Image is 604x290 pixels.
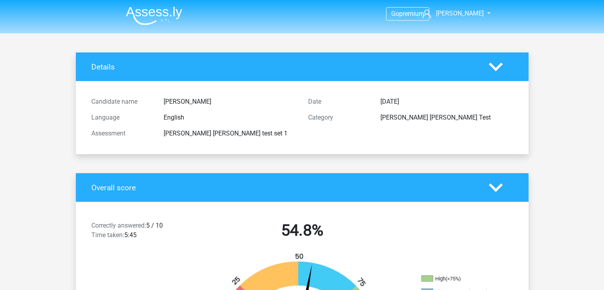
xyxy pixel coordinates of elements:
[436,10,484,17] span: [PERSON_NAME]
[419,9,484,18] a: [PERSON_NAME]
[85,113,158,122] div: Language
[421,275,501,282] li: High
[446,276,461,282] div: (>75%)
[91,183,477,192] h4: Overall score
[391,10,399,17] span: Go
[200,221,405,240] h2: 54.8%
[91,222,146,229] span: Correctly answered:
[158,113,302,122] div: English
[91,62,477,72] h4: Details
[85,221,194,243] div: 5 / 10 5:45
[85,129,158,138] div: Assessment
[126,6,182,25] img: Assessly
[374,97,519,106] div: [DATE]
[399,10,424,17] span: premium
[91,231,124,239] span: Time taken:
[85,97,158,106] div: Candidate name
[302,113,374,122] div: Category
[374,113,519,122] div: [PERSON_NAME] [PERSON_NAME] Test
[158,129,302,138] div: [PERSON_NAME] [PERSON_NAME] test set 1
[158,97,302,106] div: [PERSON_NAME]
[386,8,429,19] a: Gopremium
[302,97,374,106] div: Date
